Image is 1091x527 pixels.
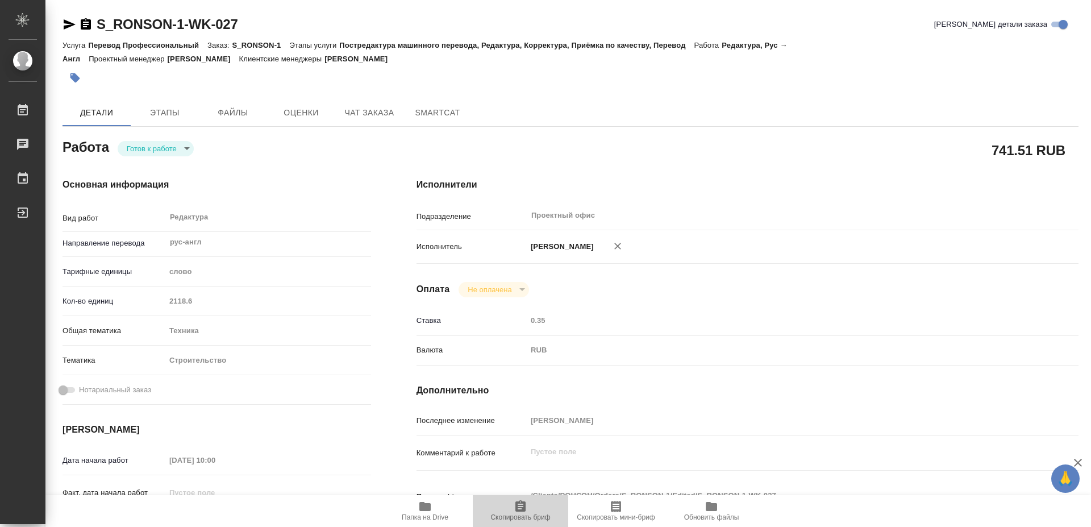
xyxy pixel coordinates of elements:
h4: [PERSON_NAME] [63,423,371,437]
textarea: /Clients/РОНСОН/Orders/S_RONSON-1/Edited/S_RONSON-1-WK-027 [527,486,1023,505]
span: Обновить файлы [684,513,739,521]
p: Направление перевода [63,238,165,249]
div: Техника [165,321,371,341]
button: Скопировать бриф [473,495,568,527]
p: Общая тематика [63,325,165,337]
p: Проектный менеджер [89,55,167,63]
p: Валюта [417,345,527,356]
p: Исполнитель [417,241,527,252]
span: Файлы [206,106,260,120]
p: Тарифные единицы [63,266,165,277]
button: Удалить исполнителя [605,234,630,259]
span: Скопировать бриф [490,513,550,521]
p: [PERSON_NAME] [527,241,594,252]
span: Этапы [138,106,192,120]
p: Дата начала работ [63,455,165,466]
button: Папка на Drive [377,495,473,527]
span: Скопировать мини-бриф [577,513,655,521]
p: Услуга [63,41,88,49]
input: Пустое поле [527,412,1023,429]
button: 🙏 [1051,464,1080,493]
p: Клиентские менеджеры [239,55,325,63]
p: Работа [694,41,722,49]
p: Тематика [63,355,165,366]
span: Папка на Drive [402,513,448,521]
span: Чат заказа [342,106,397,120]
button: Добавить тэг [63,65,88,90]
p: [PERSON_NAME] [324,55,396,63]
h4: Исполнители [417,178,1078,192]
button: Скопировать ссылку для ЯМессенджера [63,18,76,31]
input: Пустое поле [527,312,1023,329]
p: Последнее изменение [417,415,527,426]
div: RUB [527,341,1023,360]
p: Ставка [417,315,527,326]
button: Скопировать ссылку [79,18,93,31]
button: Скопировать мини-бриф [568,495,664,527]
input: Пустое поле [165,293,371,309]
span: Нотариальный заказ [79,384,151,396]
input: Пустое поле [165,484,265,501]
p: Заказ: [207,41,232,49]
h4: Дополнительно [417,384,1078,397]
div: Готов к работе [459,282,528,297]
span: SmartCat [410,106,465,120]
a: S_RONSON-1-WK-027 [97,16,238,32]
p: Этапы услуги [289,41,339,49]
input: Пустое поле [165,452,265,468]
div: Строительство [165,351,371,370]
p: Факт. дата начала работ [63,487,165,499]
span: Детали [69,106,124,120]
p: Путь на drive [417,491,527,503]
p: Комментарий к работе [417,447,527,459]
h2: Работа [63,136,109,156]
p: Перевод Профессиональный [88,41,207,49]
h4: Оплата [417,283,450,296]
p: Подразделение [417,211,527,222]
div: слово [165,262,371,281]
button: Готов к работе [123,144,180,153]
p: S_RONSON-1 [232,41,290,49]
p: [PERSON_NAME] [168,55,239,63]
p: Вид работ [63,213,165,224]
h4: Основная информация [63,178,371,192]
div: Готов к работе [118,141,194,156]
span: [PERSON_NAME] детали заказа [934,19,1047,30]
h2: 741.51 RUB [992,140,1065,160]
span: 🙏 [1056,467,1075,491]
p: Постредактура машинного перевода, Редактура, Корректура, Приёмка по качеству, Перевод [339,41,694,49]
p: Кол-во единиц [63,296,165,307]
button: Обновить файлы [664,495,759,527]
button: Не оплачена [464,285,515,294]
span: Оценки [274,106,328,120]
